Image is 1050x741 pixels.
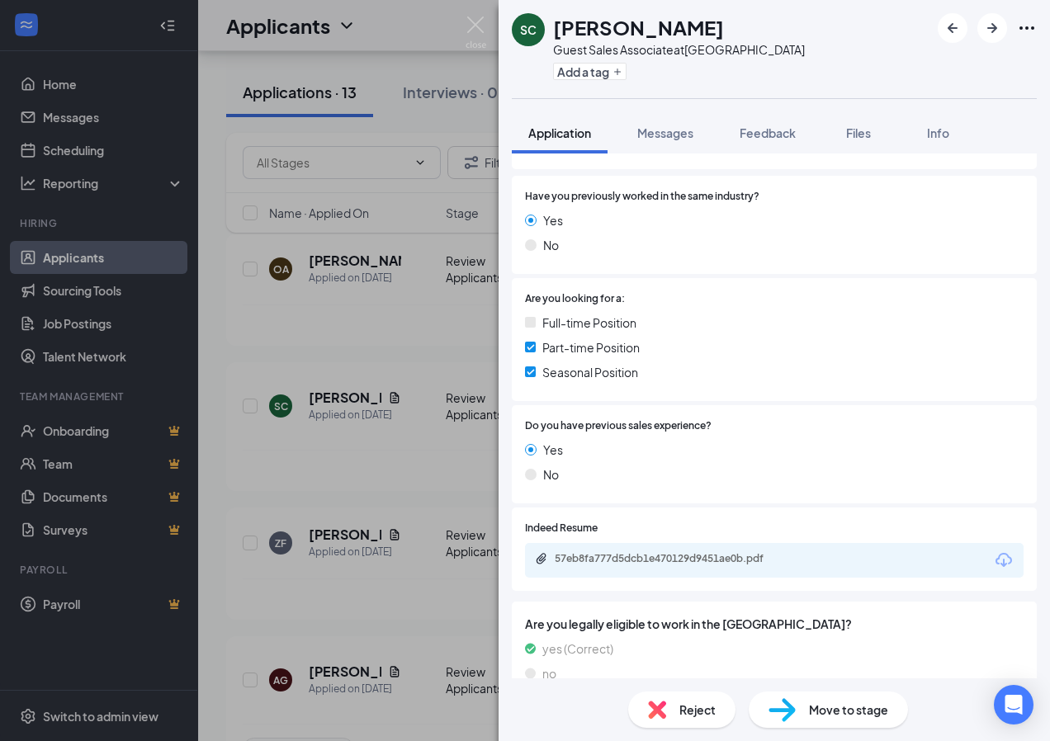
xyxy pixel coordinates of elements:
span: Messages [637,125,693,140]
div: Open Intercom Messenger [994,685,1033,724]
div: SC [520,21,537,38]
span: No [543,236,559,254]
span: Part-time Position [542,338,640,356]
a: Paperclip57eb8fa777d5dcb1e470129d9451ae0b.pdf [535,552,802,568]
svg: ArrowLeftNew [943,18,962,38]
span: Are you legally eligible to work in the [GEOGRAPHIC_DATA]? [525,615,1024,633]
span: Feedback [740,125,796,140]
svg: Paperclip [535,552,548,565]
span: yes (Correct) [542,640,613,658]
svg: Download [994,550,1014,570]
span: Seasonal Position [542,363,638,381]
span: Files [846,125,871,140]
svg: Ellipses [1017,18,1037,38]
svg: Plus [612,67,622,77]
span: no [542,664,556,682]
span: Full-time Position [542,314,636,332]
span: Info [927,125,949,140]
span: Do you have previous sales experience? [525,418,712,434]
h1: [PERSON_NAME] [553,13,724,41]
span: No [543,465,559,484]
div: Guest Sales Associate at [GEOGRAPHIC_DATA] [553,41,805,58]
span: Move to stage [809,701,888,719]
button: PlusAdd a tag [553,63,627,80]
button: ArrowLeftNew [938,13,967,43]
span: Reject [679,701,716,719]
span: Are you looking for a: [525,291,625,307]
span: Yes [543,441,563,459]
span: Yes [543,211,563,229]
span: Application [528,125,591,140]
div: 57eb8fa777d5dcb1e470129d9451ae0b.pdf [555,552,786,565]
button: ArrowRight [977,13,1007,43]
span: Indeed Resume [525,521,598,536]
svg: ArrowRight [982,18,1002,38]
span: Have you previously worked in the same industry? [525,189,759,205]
